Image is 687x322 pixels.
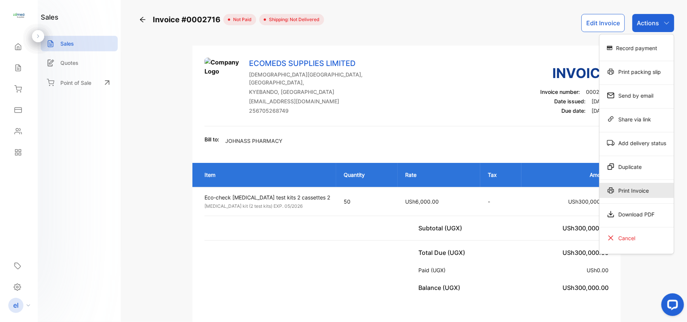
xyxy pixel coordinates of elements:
p: [EMAIL_ADDRESS][DOMAIN_NAME] [249,97,394,105]
span: Invoice number: [540,89,580,95]
p: Amount [529,171,609,179]
p: Actions [637,18,659,28]
div: Download PDF [599,207,674,222]
span: USh0.00 [587,267,609,273]
p: el [13,301,18,310]
span: Due date: [561,107,586,114]
iframe: LiveChat chat widget [655,290,687,322]
span: USh300,000.00 [563,224,609,232]
span: Invoice #0002716 [153,14,223,25]
p: Quantity [344,171,390,179]
p: ECOMEDS SUPPLIES LIMITED [249,58,394,69]
p: [DEMOGRAPHIC_DATA][GEOGRAPHIC_DATA], [GEOGRAPHIC_DATA], [249,71,394,86]
p: Subtotal (UGX) [419,224,466,233]
span: Date issued: [554,98,586,104]
div: Print Invoice [599,183,674,198]
p: Point of Sale [60,79,91,87]
p: 50 [344,198,390,205]
p: Eco-check [MEDICAL_DATA] test kits 2 cassettes 2 [204,193,330,201]
h1: sales [41,12,58,22]
div: Add delivery status [599,135,674,150]
a: Quotes [41,55,118,71]
a: Point of Sale [41,74,118,91]
span: USh300,000.00 [563,249,609,256]
button: Edit Invoice [581,14,625,32]
p: KYEBANDO, [GEOGRAPHIC_DATA] [249,88,394,96]
p: Paid (UGX) [419,266,449,274]
p: Balance (UGX) [419,283,464,292]
button: Actions [632,14,674,32]
p: Quotes [60,59,78,67]
span: Shipping: Not Delivered [266,16,320,23]
p: - [488,198,514,205]
span: 0002716 [586,89,609,95]
span: [DATE] [592,107,609,114]
p: Item [204,171,329,179]
div: Record payment [599,40,674,55]
span: USh300,000.00 [568,198,609,205]
img: Company Logo [204,58,242,95]
span: [DATE] [592,98,609,104]
div: Send by email [599,88,674,103]
p: JOHNASS PHARMACY [225,137,283,145]
span: USh300,000.00 [563,284,609,291]
p: Sales [60,40,74,48]
p: 256705268749 [249,107,394,115]
p: Tax [488,171,514,179]
p: [MEDICAL_DATA] kit (2 test kits) EXP. 05/2026 [204,203,330,210]
a: Sales [41,36,118,51]
div: Print packing slip [599,64,674,79]
p: Rate [405,171,473,179]
div: Cancel [599,230,674,245]
img: logo [13,10,25,21]
span: not paid [230,16,252,23]
p: Bill to: [204,135,219,143]
span: USh6,000.00 [405,198,439,205]
h3: Invoice [540,63,609,83]
div: Duplicate [599,159,674,174]
p: Total Due (UGX) [419,248,469,257]
div: Share via link [599,112,674,127]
